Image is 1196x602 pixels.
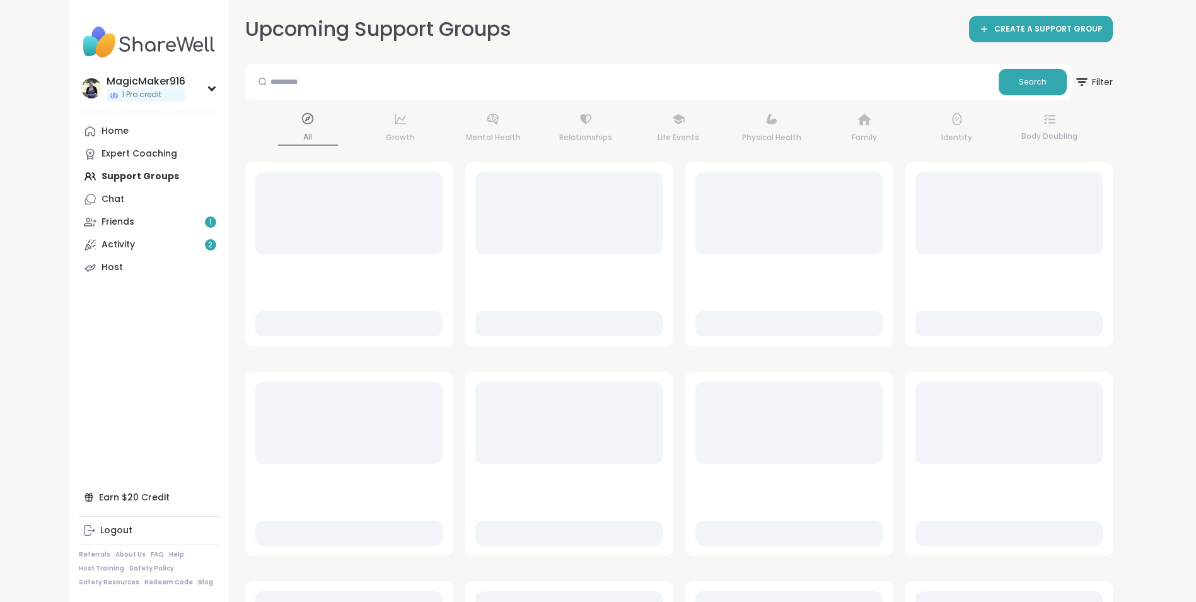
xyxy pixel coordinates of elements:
h2: Upcoming Support Groups [245,15,511,44]
img: MagicMaker916 [81,78,102,98]
a: About Us [115,550,146,559]
div: Chat [102,193,124,206]
a: Safety Resources [79,578,139,587]
a: Logout [79,519,219,542]
a: CREATE A SUPPORT GROUP [969,16,1113,42]
a: Friends1 [79,211,219,233]
a: Host [79,256,219,279]
div: Friends [102,216,134,228]
a: Safety Policy [129,564,174,573]
a: Activity2 [79,233,219,256]
span: 1 Pro credit [122,90,161,100]
img: ShareWell Nav Logo [79,20,219,64]
span: Search [1019,76,1047,88]
span: 2 [208,240,212,251]
a: Referrals [79,550,110,559]
div: Logout [100,524,132,537]
div: Activity [102,239,135,251]
button: Filter [1074,64,1113,100]
a: Expert Coaching [79,143,219,165]
a: Host Training [79,564,124,573]
div: Earn $20 Credit [79,486,219,509]
span: Filter [1074,67,1113,97]
a: Redeem Code [144,578,193,587]
div: MagicMaker916 [107,74,185,88]
a: Chat [79,188,219,211]
a: Blog [198,578,213,587]
a: Help [169,550,184,559]
a: Home [79,120,219,143]
span: CREATE A SUPPORT GROUP [994,24,1103,35]
a: FAQ [151,550,164,559]
button: Search [999,69,1067,95]
div: Expert Coaching [102,148,177,160]
div: Host [102,261,123,274]
span: 1 [209,217,212,228]
div: Home [102,125,129,138]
